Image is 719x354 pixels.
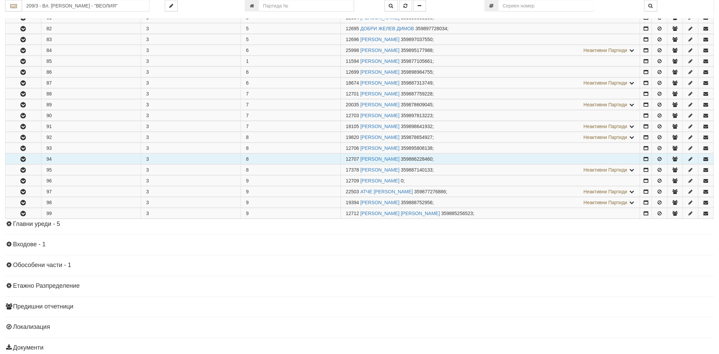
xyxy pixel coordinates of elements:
[441,211,473,216] span: 359885256523
[41,67,141,77] td: 86
[246,58,249,64] span: 1
[340,176,640,186] td: ;
[141,56,241,67] td: 3
[584,102,628,107] span: Неактивни Партиди
[5,345,714,352] h4: Документи
[340,67,640,77] td: ;
[346,167,359,173] span: Партида №
[41,45,141,56] td: 84
[141,121,241,132] td: 3
[414,189,446,194] span: 359877276886
[141,132,241,143] td: 3
[584,189,628,194] span: Неактивни Партиди
[361,145,400,151] a: [PERSON_NAME]
[401,156,433,162] span: 359886228460
[584,167,628,173] span: Неактивни Партиди
[340,78,640,88] td: ;
[361,189,413,194] a: АТЧЕ [PERSON_NAME]
[361,135,400,140] a: [PERSON_NAME]
[346,37,359,42] span: Партида №
[5,262,714,269] h4: Обособени части - 1
[340,56,640,67] td: ;
[141,23,241,34] td: 3
[340,100,640,110] td: ;
[41,56,141,67] td: 85
[141,165,241,175] td: 3
[584,48,628,53] span: Неактивни Партиди
[141,89,241,99] td: 3
[361,156,400,162] a: [PERSON_NAME]
[346,135,359,140] span: Партида №
[41,78,141,88] td: 87
[401,37,433,42] span: 359897037550
[346,113,359,118] span: Партида №
[141,110,241,121] td: 3
[401,124,433,129] span: 359898641932
[346,26,359,31] span: Партида №
[246,145,249,151] span: 8
[246,135,249,140] span: 8
[41,176,141,186] td: 96
[246,102,249,107] span: 7
[401,69,433,75] span: 359898984755
[340,121,640,132] td: ;
[346,211,359,216] span: Партида №
[346,124,359,129] span: Партида №
[246,156,249,162] span: 8
[41,197,141,208] td: 98
[246,189,249,194] span: 9
[41,187,141,197] td: 97
[41,154,141,164] td: 94
[41,132,141,143] td: 92
[416,26,447,31] span: 359897728034
[41,89,141,99] td: 88
[246,200,249,205] span: 9
[5,304,714,311] h4: Предишни отчетници
[361,48,400,53] a: [PERSON_NAME]
[361,211,440,216] a: [PERSON_NAME] [PERSON_NAME]
[361,200,400,205] a: [PERSON_NAME]
[346,200,359,205] span: Партида №
[340,154,640,164] td: ;
[346,48,359,53] span: Партида №
[41,100,141,110] td: 89
[246,124,249,129] span: 7
[246,26,249,31] span: 5
[361,91,400,96] a: [PERSON_NAME]
[246,69,249,75] span: 6
[246,48,249,53] span: 6
[141,78,241,88] td: 3
[346,91,359,96] span: Партида №
[41,23,141,34] td: 82
[340,34,640,45] td: ;
[361,80,400,86] a: [PERSON_NAME]
[5,283,714,290] h4: Етажно Разпределение
[401,200,433,205] span: 359888752956
[346,156,359,162] span: Партида №
[340,197,640,208] td: ;
[361,113,400,118] a: [PERSON_NAME]
[584,200,628,205] span: Неактивни Партиди
[346,189,359,194] span: Партида №
[246,91,249,96] span: 7
[361,58,400,64] a: [PERSON_NAME]
[361,124,400,129] a: [PERSON_NAME]
[246,37,249,42] span: 5
[340,187,640,197] td: ;
[361,102,400,107] a: [PERSON_NAME]
[141,67,241,77] td: 3
[246,167,249,173] span: 8
[401,178,404,183] span: 0
[41,165,141,175] td: 95
[401,80,433,86] span: 359887313749
[141,197,241,208] td: 3
[346,178,359,183] span: Партида №
[340,165,640,175] td: ;
[5,221,714,228] h4: Главни уреди - 5
[401,102,433,107] span: 359878609045
[340,143,640,154] td: ;
[141,187,241,197] td: 3
[584,124,628,129] span: Неактивни Партиди
[361,167,400,173] a: [PERSON_NAME]
[41,121,141,132] td: 91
